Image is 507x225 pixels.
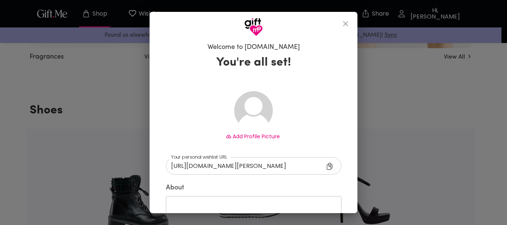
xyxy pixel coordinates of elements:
[233,133,280,140] span: Add Profile Picture
[337,15,354,33] button: close
[166,183,341,192] label: About
[216,55,291,70] h3: You're all set!
[207,43,300,52] h6: Welcome to [DOMAIN_NAME]
[244,18,263,36] img: GiftMe Logo
[234,91,273,130] img: Avatar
